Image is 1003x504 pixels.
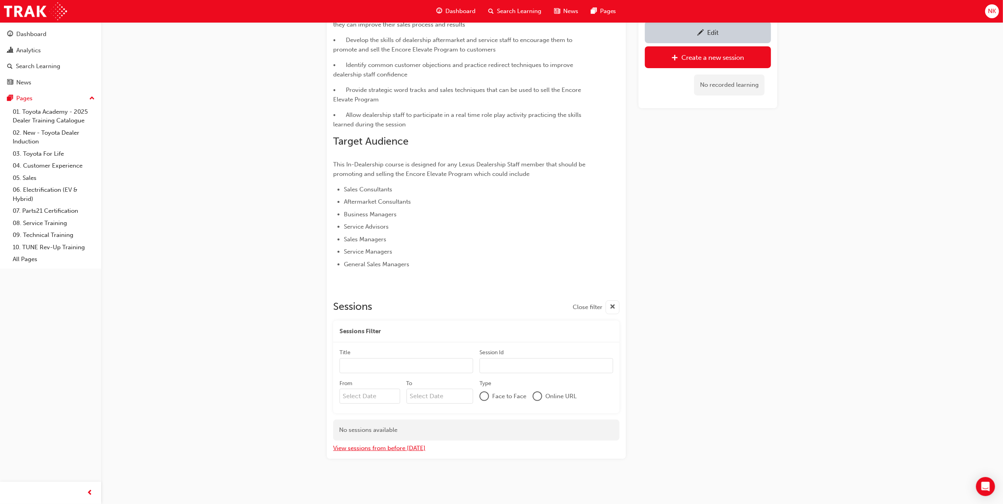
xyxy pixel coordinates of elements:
[339,358,473,373] input: Title
[430,3,482,19] a: guage-iconDashboard
[482,3,548,19] a: search-iconSearch Learning
[985,4,999,18] button: NK
[344,211,397,218] span: Business Managers
[707,29,719,36] div: Edit
[339,389,400,404] input: From
[610,302,616,312] span: cross-icon
[344,223,389,230] span: Service Advisors
[10,241,98,254] a: 10. TUNE Rev-Up Training
[3,75,98,90] a: News
[554,6,560,16] span: news-icon
[344,236,386,243] span: Sales Managers
[645,21,771,43] a: Edit
[10,160,98,172] a: 04. Customer Experience
[694,74,765,95] div: No recorded learning
[573,300,619,314] button: Close filter
[7,79,13,86] span: news-icon
[407,389,474,404] input: To
[10,148,98,160] a: 03. Toyota For Life
[344,198,411,205] span: Aftermarket Consultants
[339,349,351,357] div: Title
[333,135,408,147] span: Target Audience
[573,303,602,312] span: Close filter
[548,3,585,19] a: news-iconNews
[10,106,98,127] a: 01. Toyota Academy - 2025 Dealer Training Catalogue
[7,63,13,70] span: search-icon
[545,392,577,401] span: Online URL
[333,61,575,78] span: • Identify common customer objections and practice redirect techniques to improve dealership staf...
[479,380,491,388] div: Type
[492,392,526,401] span: Face to Face
[333,161,587,178] span: This In-Dealership course is designed for any Lexus Dealership Staff member that should be promot...
[89,94,95,104] span: up-icon
[333,444,426,453] button: View sessions from before [DATE]
[407,380,412,388] div: To
[3,43,98,58] a: Analytics
[16,30,46,39] div: Dashboard
[16,46,41,55] div: Analytics
[672,54,679,62] span: plus-icon
[600,7,616,16] span: Pages
[976,477,995,496] div: Open Intercom Messenger
[682,53,744,61] div: Create a new session
[563,7,578,16] span: News
[445,7,476,16] span: Dashboard
[333,300,372,314] h2: Sessions
[10,253,98,265] a: All Pages
[333,86,583,103] span: • Provide strategic word tracks and sales techniques that can be used to sell the Encore Elevate ...
[591,6,597,16] span: pages-icon
[16,78,31,87] div: News
[585,3,623,19] a: pages-iconPages
[10,127,98,148] a: 02. New - Toyota Dealer Induction
[3,25,98,91] button: DashboardAnalyticsSearch LearningNews
[3,91,98,106] button: Pages
[4,2,67,20] img: Trak
[7,31,13,38] span: guage-icon
[344,261,409,268] span: General Sales Managers
[497,7,541,16] span: Search Learning
[333,36,574,53] span: • Develop the skills of dealership aftermarket and service staff to encourage them to promote and...
[87,488,93,498] span: prev-icon
[16,94,33,103] div: Pages
[7,47,13,54] span: chart-icon
[339,327,381,336] span: Sessions Filter
[10,184,98,205] a: 06. Electrification (EV & Hybrid)
[333,11,589,28] span: • Improve sales consultants’ perception and view of the Encore Elevate Program and how they can i...
[645,46,771,68] a: Create a new session
[3,59,98,74] a: Search Learning
[10,217,98,229] a: 08. Service Training
[479,349,504,357] div: Session Id
[697,29,704,37] span: pencil-icon
[10,172,98,184] a: 05. Sales
[344,248,392,255] span: Service Managers
[988,7,996,16] span: NK
[16,62,60,71] div: Search Learning
[488,6,494,16] span: search-icon
[436,6,442,16] span: guage-icon
[7,95,13,102] span: pages-icon
[344,186,392,193] span: Sales Consultants
[333,420,619,441] div: No sessions available
[479,358,613,373] input: Session Id
[333,111,583,128] span: • Allow dealership staff to participate in a real time role play activity practicing the skills l...
[10,229,98,241] a: 09. Technical Training
[10,205,98,217] a: 07. Parts21 Certification
[339,380,352,388] div: From
[3,27,98,42] a: Dashboard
